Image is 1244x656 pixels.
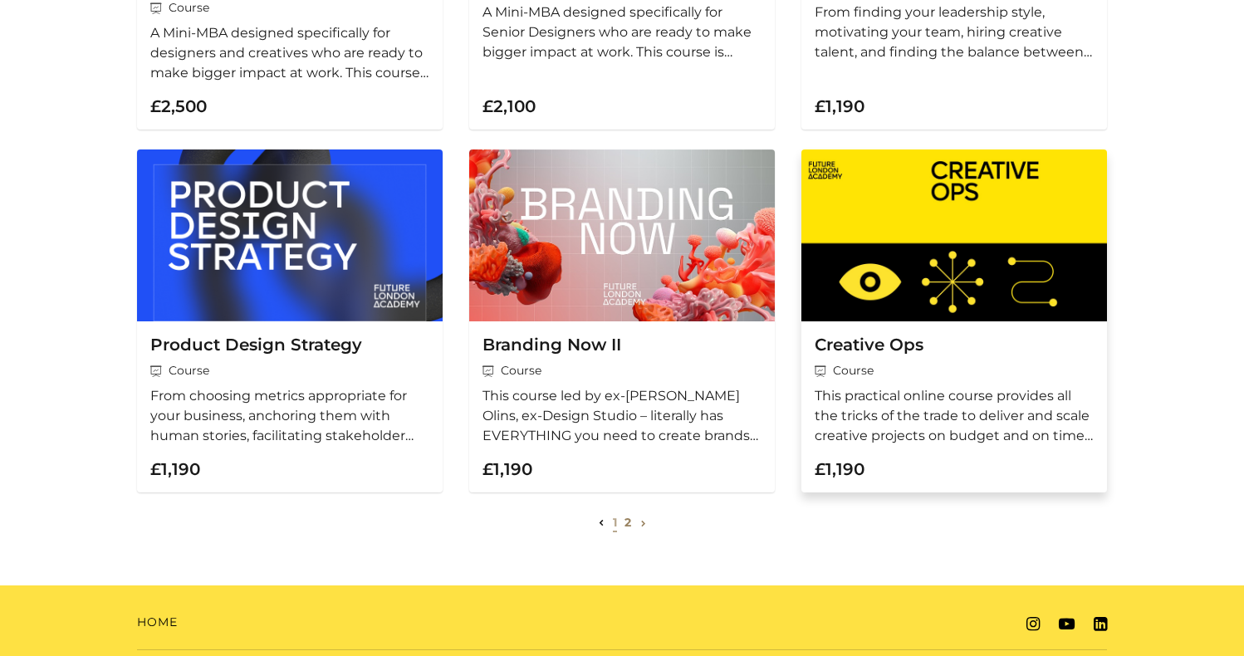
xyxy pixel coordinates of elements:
[815,96,864,116] strong: £1,190
[482,386,762,446] p: This course led by ex-[PERSON_NAME] Olins, ex-Design Studio – literally has EVERYTHING you need t...
[624,515,631,530] a: 2
[150,362,429,379] span: Course
[815,386,1094,446] p: This practical online course provides all the tricks of the trade to deliver and scale creative p...
[482,362,762,379] span: Course
[815,2,1094,62] p: From finding your leadership style, motivating your team, hiring creative talent, and finding the...
[482,459,532,479] strong: £1,190
[150,23,429,83] p: A Mini-MBA designed specifically for designers and creatives who are ready to make bigger impact ...
[482,2,762,62] p: A Mini-MBA designed specifically for Senior Designers who are ready to make bigger impact at work...
[801,149,1107,492] a: Creative Ops Course This practical online course provides all the tricks of the trade to deliver ...
[150,335,429,355] h3: Product Design Strategy
[482,335,762,355] h3: Branding Now II
[815,459,864,479] strong: £1,190
[150,386,429,446] p: From choosing metrics appropriate for your business, anchoring them with human stories, facilitat...
[150,459,200,479] strong: £1,190
[637,515,650,530] a: Next page
[815,335,1094,355] h3: Creative Ops
[137,614,178,631] a: Home
[150,96,207,116] strong: £2,500
[137,149,443,492] a: Product Design Strategy Course From choosing metrics appropriate for your business, anchoring the...
[482,96,536,116] strong: £2,100
[137,512,1107,532] nav: All Courses
[613,515,617,530] a: 1
[469,149,775,492] a: Branding Now II Course This course led by ex-[PERSON_NAME] Olins, ex-Design Studio – literally ha...
[815,362,1094,379] span: Course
